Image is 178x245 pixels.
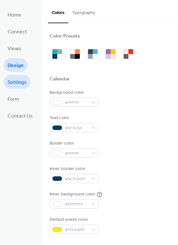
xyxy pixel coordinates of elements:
[4,8,25,21] a: Home
[8,27,27,37] span: Connect
[65,201,88,208] span: #FFFFFFFF
[8,44,21,54] span: Views
[50,191,95,198] div: Inner background color
[65,99,88,106] span: #FFFFFF
[8,78,27,87] span: Settings
[4,24,31,38] a: Connect
[50,89,97,96] div: Background color
[8,111,33,121] span: Contact Us
[50,33,80,40] div: Color Presets
[50,76,70,83] div: Calendar
[4,58,27,72] a: Design
[50,140,97,147] div: Border color
[8,61,24,71] span: Design
[4,41,25,55] a: Views
[4,109,37,122] a: Contact Us
[4,92,23,105] a: Form
[8,94,19,104] span: Form
[50,216,97,223] div: Default event color
[50,166,97,172] div: Inner border color
[65,125,88,132] span: #0C3C60
[8,10,21,20] span: Home
[50,115,97,121] div: Text color
[65,227,88,233] span: #FFEA00FF
[65,176,88,182] span: #0C3C60FF
[65,150,88,157] span: #FFFFFF
[4,75,31,89] a: Settings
